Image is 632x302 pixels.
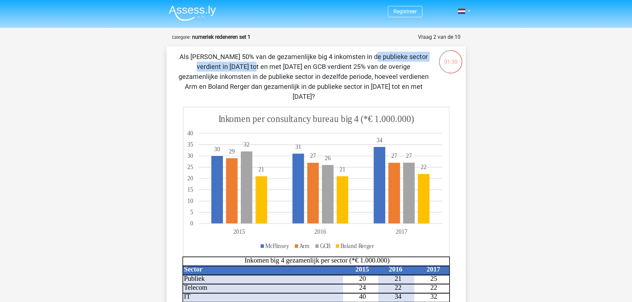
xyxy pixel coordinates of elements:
tspan: 20 [187,175,193,182]
tspan: 31 [295,143,301,150]
tspan: 22 [430,284,437,291]
tspan: 24 [359,284,366,291]
tspan: 2121 [258,166,345,173]
p: Als [PERSON_NAME] 50% van de gezamenlijke big 4 inkomsten in de publieke sector verdient in [DATE... [177,52,430,101]
tspan: 25 [430,275,437,282]
tspan: Telecom [184,284,207,291]
tspan: 21 [394,275,401,282]
tspan: 26 [325,154,331,161]
tspan: Arm [299,242,309,249]
tspan: 29 [229,148,235,155]
tspan: Inkomen per consultancy bureau big 4 (*€ 1.000.000) [218,113,414,125]
tspan: 34 [394,293,401,300]
tspan: Sector [184,266,202,273]
tspan: Inkomen big 4 gezamenlijk per sector (*€ 1.000.000) [245,257,389,264]
tspan: 40 [187,130,193,137]
tspan: 2727 [310,152,397,159]
tspan: 2016 [388,266,402,273]
tspan: 34 [376,137,382,144]
div: Vraag 2 van de 10 [418,33,460,41]
small: Categorie: [172,35,191,40]
tspan: 22 [421,164,427,171]
div: 01:30 [438,49,463,66]
tspan: 5 [190,209,193,216]
tspan: 30 [187,152,193,159]
tspan: 10 [187,198,193,205]
tspan: 35 [187,141,193,148]
strong: numeriek redeneren set 1 [192,34,250,40]
img: Assessly [169,5,216,21]
tspan: 22 [394,284,401,291]
tspan: 30 [214,146,220,152]
tspan: 0 [190,220,193,227]
a: Registreer [393,8,417,15]
tspan: 2017 [426,266,440,273]
tspan: McFlinsey [265,242,289,249]
tspan: IT [184,293,190,300]
tspan: 40 [359,293,366,300]
tspan: Publiek [184,275,205,282]
tspan: 27 [406,152,412,159]
tspan: 201520162017 [233,228,407,235]
tspan: Boland Rerger [340,242,374,249]
tspan: 32 [244,141,249,148]
tspan: GCB [320,242,330,249]
tspan: 15 [187,186,193,193]
tspan: 25 [187,164,193,171]
tspan: 32 [430,293,437,300]
tspan: 2015 [355,266,369,273]
tspan: 20 [359,275,366,282]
